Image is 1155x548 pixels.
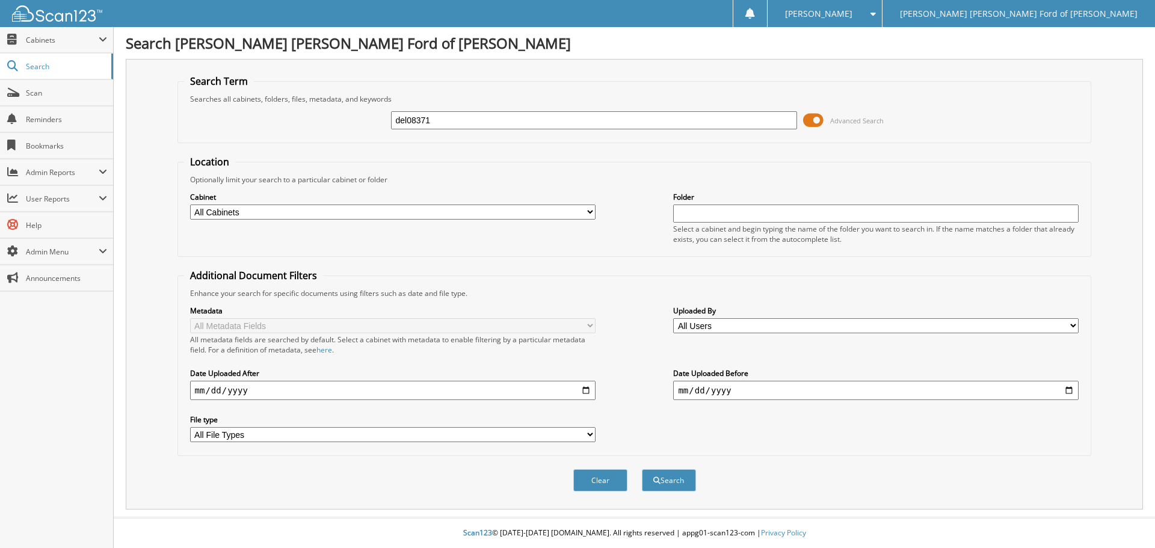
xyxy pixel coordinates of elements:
label: Cabinet [190,192,596,202]
div: Optionally limit your search to a particular cabinet or folder [184,174,1085,185]
span: Help [26,220,107,230]
div: © [DATE]-[DATE] [DOMAIN_NAME]. All rights reserved | appg01-scan123-com | [114,519,1155,548]
img: scan123-logo-white.svg [12,5,102,22]
span: User Reports [26,194,99,204]
legend: Location [184,155,235,168]
label: Metadata [190,306,596,316]
span: Announcements [26,273,107,283]
h1: Search [PERSON_NAME] [PERSON_NAME] Ford of [PERSON_NAME] [126,33,1143,53]
span: Scan123 [463,528,492,538]
span: Reminders [26,114,107,125]
div: Searches all cabinets, folders, files, metadata, and keywords [184,94,1085,104]
button: Search [642,469,696,491]
span: [PERSON_NAME] [785,10,852,17]
span: Admin Reports [26,167,99,177]
a: Privacy Policy [761,528,806,538]
label: File type [190,414,596,425]
button: Clear [573,469,627,491]
input: end [673,381,1079,400]
span: Bookmarks [26,141,107,151]
span: Admin Menu [26,247,99,257]
div: All metadata fields are searched by default. Select a cabinet with metadata to enable filtering b... [190,334,596,355]
span: Scan [26,88,107,98]
iframe: Chat Widget [1095,490,1155,548]
label: Date Uploaded After [190,368,596,378]
a: here [316,345,332,355]
span: Cabinets [26,35,99,45]
span: [PERSON_NAME] [PERSON_NAME] Ford of [PERSON_NAME] [900,10,1138,17]
div: Select a cabinet and begin typing the name of the folder you want to search in. If the name match... [673,224,1079,244]
span: Search [26,61,105,72]
legend: Additional Document Filters [184,269,323,282]
label: Folder [673,192,1079,202]
span: Advanced Search [830,116,884,125]
legend: Search Term [184,75,254,88]
label: Uploaded By [673,306,1079,316]
input: start [190,381,596,400]
div: Enhance your search for specific documents using filters such as date and file type. [184,288,1085,298]
label: Date Uploaded Before [673,368,1079,378]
